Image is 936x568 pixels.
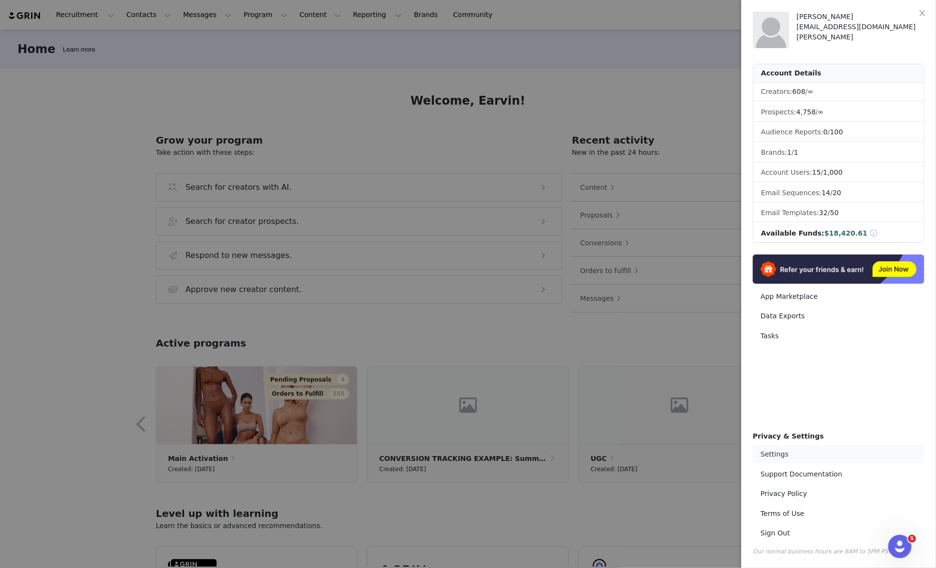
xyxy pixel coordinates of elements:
[753,123,924,142] li: Audience Reports: /
[787,148,799,156] span: /
[812,168,843,176] span: /
[753,432,824,440] span: Privacy & Settings
[753,64,924,83] div: Account Details
[819,209,828,217] span: 32
[822,189,830,197] span: 14
[753,327,924,345] a: Tasks
[822,189,841,197] span: /
[753,12,789,48] img: placeholder-profile.jpg
[753,485,924,503] a: Privacy Policy
[753,144,924,162] li: Brands:
[797,12,924,22] div: [PERSON_NAME]
[808,88,814,95] span: ∞
[830,128,843,136] span: 100
[818,108,824,116] span: ∞
[797,22,924,42] div: [EMAIL_ADDRESS][DOMAIN_NAME][PERSON_NAME]
[796,108,824,116] span: /
[753,505,924,523] a: Terms of Use
[753,465,924,483] a: Support Documentation
[761,229,824,237] span: Available Funds:
[753,288,924,306] a: App Marketplace
[833,189,842,197] span: 20
[794,148,798,156] span: 1
[753,184,924,202] li: Email Sequences:
[787,148,792,156] span: 1
[753,524,924,542] a: Sign Out
[830,209,839,217] span: 50
[824,128,828,136] span: 0
[753,83,924,101] li: Creators:
[888,535,912,558] iframe: Intercom live chat
[792,88,805,95] span: 608
[753,445,924,463] a: Settings
[753,548,893,555] span: Our normal business hours are 8AM to 5PM PST.
[753,204,924,222] li: Email Templates:
[753,255,924,284] img: Refer & Earn
[753,164,924,182] li: Account Users:
[753,103,924,122] li: Prospects:
[792,88,813,95] span: /
[824,229,868,237] span: $18,420.61
[908,535,916,543] span: 5
[918,9,926,17] i: icon: close
[823,168,842,176] span: 1,000
[819,209,839,217] span: /
[812,168,821,176] span: 15
[796,108,816,116] span: 4,758
[753,307,924,325] a: Data Exports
